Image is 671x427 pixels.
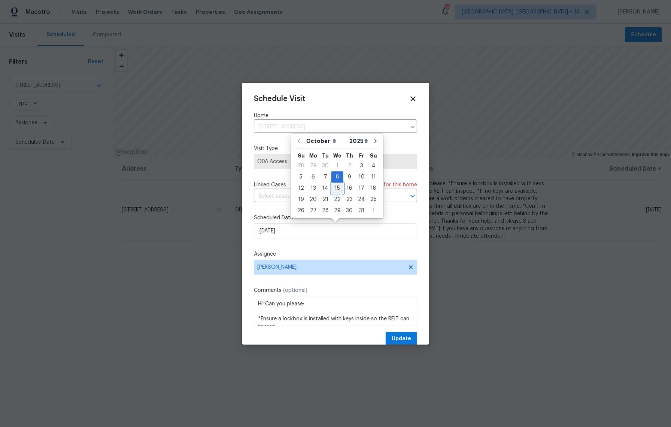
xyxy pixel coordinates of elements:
[331,194,343,205] div: Wed Oct 22 2025
[355,205,368,216] div: Fri Oct 31 2025
[368,161,379,171] div: 4
[355,160,368,171] div: Fri Oct 03 2025
[307,194,319,205] div: Mon Oct 20 2025
[295,194,307,205] div: Sun Oct 19 2025
[254,190,396,202] input: Select cases
[309,153,318,158] abbr: Monday
[295,205,307,216] div: Sun Oct 26 2025
[331,172,343,182] div: 8
[343,194,355,205] div: Thu Oct 23 2025
[331,161,343,171] div: 1
[319,161,331,171] div: 30
[355,194,368,205] div: Fri Oct 24 2025
[331,183,343,194] div: Wed Oct 15 2025
[343,171,355,183] div: Thu Oct 09 2025
[254,181,286,189] span: Linked Cases
[355,183,368,193] div: 17
[355,183,368,194] div: Fri Oct 17 2025
[307,161,319,171] div: 29
[368,160,379,171] div: Sat Oct 04 2025
[368,194,379,205] div: 25
[319,172,331,182] div: 7
[386,332,417,346] button: Update
[295,183,307,193] div: 12
[254,121,406,133] input: Enter in an address
[307,205,319,216] div: 27
[331,205,343,216] div: Wed Oct 29 2025
[343,194,355,205] div: 23
[319,171,331,183] div: Tue Oct 07 2025
[368,172,379,182] div: 11
[409,95,417,103] span: Close
[298,153,305,158] abbr: Sunday
[343,183,355,194] div: Thu Oct 16 2025
[343,161,355,171] div: 2
[322,153,329,158] abbr: Tuesday
[343,205,355,216] div: Thu Oct 30 2025
[347,135,370,147] select: Year
[307,194,319,205] div: 20
[319,183,331,193] div: 14
[407,191,418,201] button: Open
[295,171,307,183] div: Sun Oct 05 2025
[368,183,379,194] div: Sat Oct 18 2025
[333,153,341,158] abbr: Wednesday
[307,183,319,194] div: Mon Oct 13 2025
[331,194,343,205] div: 22
[355,194,368,205] div: 24
[295,172,307,182] div: 5
[307,172,319,182] div: 6
[368,205,379,216] div: 1
[368,194,379,205] div: Sat Oct 25 2025
[355,205,368,216] div: 31
[392,334,411,344] span: Update
[359,153,364,158] abbr: Friday
[370,134,381,149] button: Go to next month
[319,205,331,216] div: Tue Oct 28 2025
[331,171,343,183] div: Wed Oct 08 2025
[331,183,343,193] div: 15
[295,194,307,205] div: 19
[295,205,307,216] div: 26
[295,183,307,194] div: Sun Oct 12 2025
[355,161,368,171] div: 3
[257,264,404,270] span: [PERSON_NAME]
[307,205,319,216] div: Mon Oct 27 2025
[254,250,417,258] label: Assignee
[307,171,319,183] div: Mon Oct 06 2025
[319,183,331,194] div: Tue Oct 14 2025
[368,183,379,193] div: 18
[331,205,343,216] div: 29
[319,194,331,205] div: 21
[283,288,307,293] span: (optional)
[304,135,347,147] select: Month
[254,214,417,222] label: Scheduled Date
[254,296,417,326] textarea: Hi! Can you please: *Ensure a lockbox is installed with keys inside so the REIT can inspect. *If ...
[319,194,331,205] div: Tue Oct 21 2025
[355,171,368,183] div: Fri Oct 10 2025
[319,160,331,171] div: Tue Sep 30 2025
[254,287,417,294] label: Comments
[295,161,307,171] div: 28
[346,153,353,158] abbr: Thursday
[257,158,414,165] span: ODA Access
[368,205,379,216] div: Sat Nov 01 2025
[331,160,343,171] div: Wed Oct 01 2025
[254,223,417,238] input: M/D/YYYY
[254,112,417,119] label: Home
[293,134,304,149] button: Go to previous month
[307,160,319,171] div: Mon Sep 29 2025
[343,160,355,171] div: Thu Oct 02 2025
[370,153,377,158] abbr: Saturday
[343,205,355,216] div: 30
[295,160,307,171] div: Sun Sep 28 2025
[343,183,355,193] div: 16
[368,171,379,183] div: Sat Oct 11 2025
[254,145,417,152] label: Visit Type
[307,183,319,193] div: 13
[343,172,355,182] div: 9
[319,205,331,216] div: 28
[355,172,368,182] div: 10
[254,95,305,103] span: Schedule Visit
